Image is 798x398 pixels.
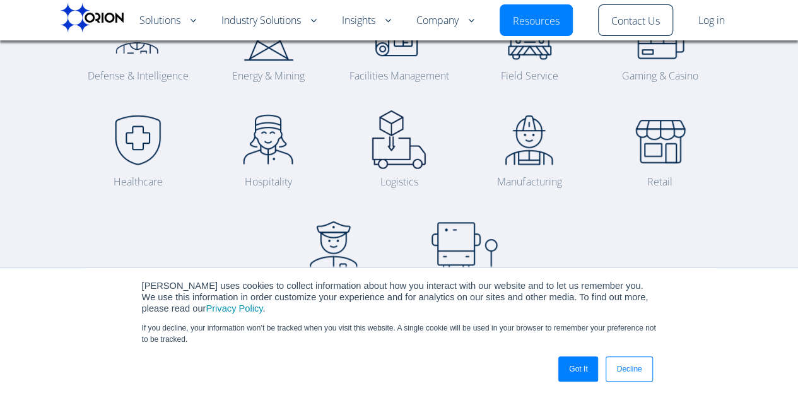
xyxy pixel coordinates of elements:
iframe: Chat Widget [735,337,798,398]
span: [PERSON_NAME] uses cookies to collect information about how you interact with our website and to ... [142,281,648,313]
a: Insights [342,13,391,28]
img: Physical Security Communications - Orion [299,211,368,280]
figcaption: Energy & Mining [214,68,323,83]
a: Decline [606,356,652,382]
figcaption: Logistics [344,174,454,189]
figcaption: Retail [606,174,715,189]
img: Retail Communications - Orion [625,105,695,174]
a: Got It [558,356,598,382]
a: Contact Us [611,14,660,29]
img: Manufacturing Communications - Orion [495,105,564,174]
figcaption: Manufacturing [475,174,584,189]
img: Orion labs Black logo [61,3,124,32]
figcaption: Field Service [475,68,584,83]
img: Transportation Communications - Orion [430,211,499,280]
a: Log in [698,13,725,28]
a: Resources [513,14,560,29]
a: Privacy Policy [206,303,262,313]
figcaption: Healthcare [84,174,193,189]
p: If you decline, your information won’t be tracked when you visit this website. A single cookie wi... [142,322,657,345]
figcaption: Facilities Management [344,68,454,83]
a: Company [416,13,474,28]
figcaption: Hospitality [214,174,323,189]
a: Industry Solutions [221,13,317,28]
figcaption: Defense & Intelligence [84,68,193,83]
a: Solutions [139,13,196,28]
figcaption: Gaming & Casino [606,68,715,83]
img: Hospitality Communications - Orion [234,105,303,174]
img: Healthcare Communications - Orion [103,105,173,174]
